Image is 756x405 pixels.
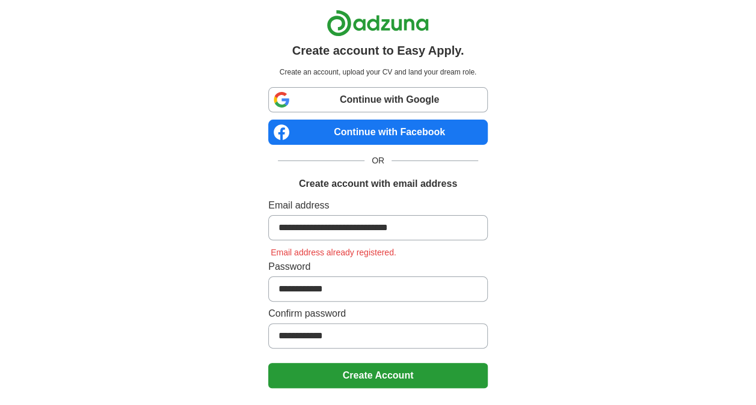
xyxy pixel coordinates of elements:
[327,10,429,37] img: Adzuna logo
[268,120,488,145] a: Continue with Facebook
[268,363,488,388] button: Create Account
[364,154,392,167] span: OR
[268,306,488,321] label: Confirm password
[268,248,399,257] span: Email address already registered.
[268,198,488,213] label: Email address
[268,260,488,274] label: Password
[268,87,488,112] a: Continue with Google
[299,177,457,191] h1: Create account with email address
[271,67,485,78] p: Create an account, upload your CV and land your dream role.
[292,41,464,59] h1: Create account to Easy Apply.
